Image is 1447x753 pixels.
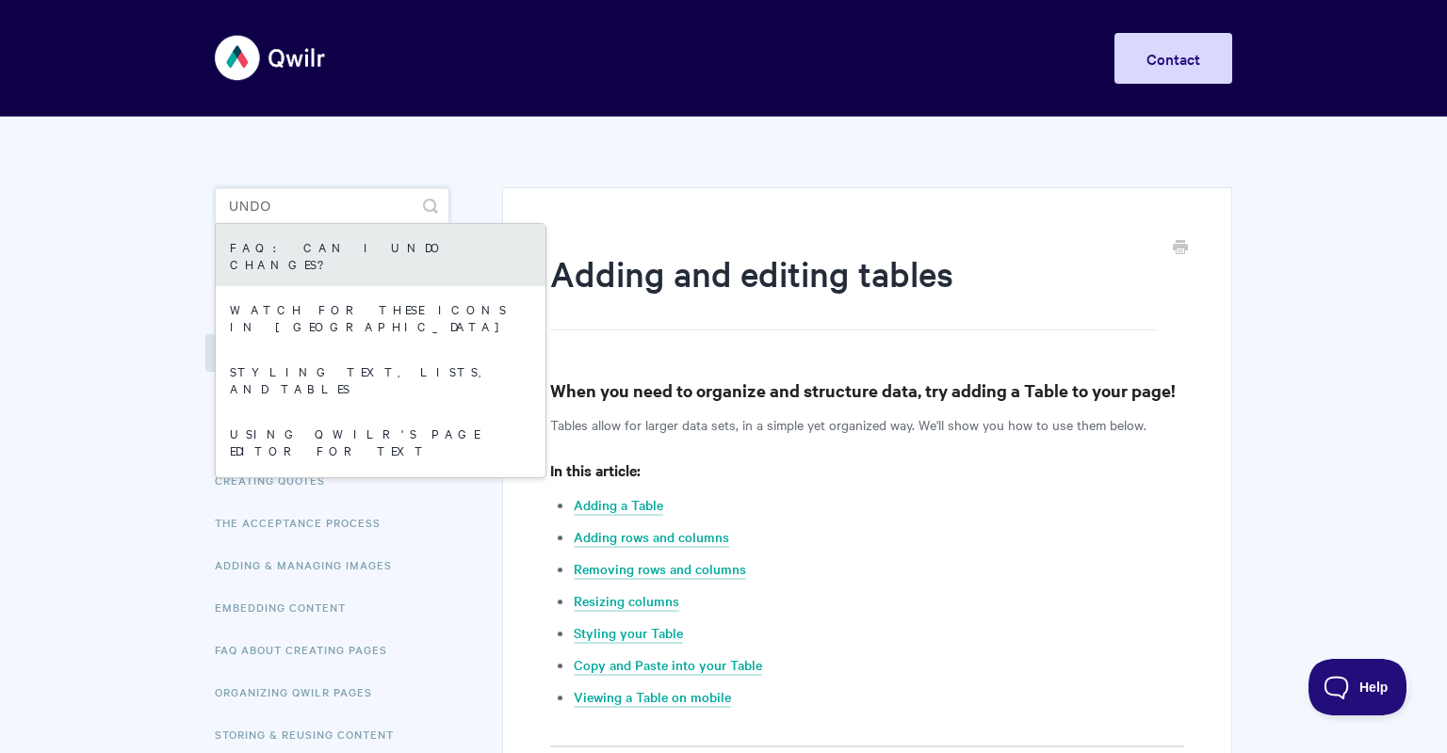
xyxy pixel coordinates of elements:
[216,410,545,473] a: Using Qwilr's Page Editor for Text
[1309,659,1409,715] iframe: Toggle Customer Support
[574,623,683,644] a: Styling your Table
[574,495,663,516] a: Adding a Table
[574,591,679,612] a: Resizing columns
[574,687,731,708] a: Viewing a Table on mobile
[216,348,545,410] a: Styling text, lists, and tables
[216,286,545,348] a: Watch for these icons in [GEOGRAPHIC_DATA]
[550,249,1156,330] h1: Adding and editing tables
[1173,238,1188,259] a: Print this Article
[574,559,746,580] a: Removing rows and columns
[215,715,408,753] a: Storing & Reusing Content
[215,631,401,668] a: FAQ About Creating Pages
[550,377,1184,404] h3: When you need to organize and structure data, try adding a Table to your page!
[574,527,729,548] a: Adding rows and columns
[215,187,449,225] input: Search
[550,413,1184,436] p: Tables allow for larger data sets, in a simple yet organized way. We'll show you how to use them ...
[1114,33,1232,84] a: Contact
[205,334,431,372] a: Designing Your Qwilr Pages
[215,461,339,499] a: Creating Quotes
[215,23,327,93] img: Qwilr Help Center
[550,459,641,480] strong: In this article:
[215,504,395,541] a: The Acceptance Process
[215,588,360,626] a: Embedding Content
[216,224,545,286] a: FAQ: Can I undo changes?
[215,673,386,711] a: Organizing Qwilr Pages
[574,655,762,676] a: Copy and Paste into your Table
[215,546,406,584] a: Adding & Managing Images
